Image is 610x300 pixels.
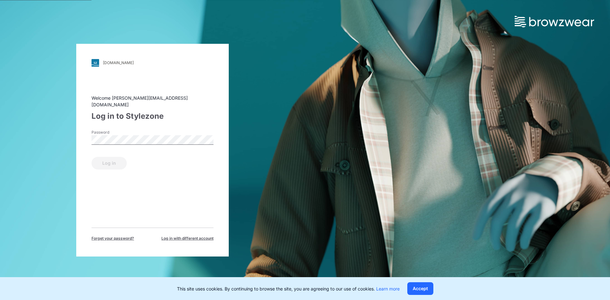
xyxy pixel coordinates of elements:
[103,60,134,65] div: [DOMAIN_NAME]
[161,236,213,241] span: Log in with different account
[177,285,400,292] p: This site uses cookies. By continuing to browse the site, you are agreeing to our use of cookies.
[91,110,213,122] div: Log in to Stylezone
[91,130,136,135] label: Password
[376,286,400,291] a: Learn more
[91,59,213,67] a: [DOMAIN_NAME]
[407,282,433,295] button: Accept
[515,16,594,27] img: browzwear-logo.73288ffb.svg
[91,236,134,241] span: Forget your password?
[91,95,213,108] div: Welcome [PERSON_NAME][EMAIL_ADDRESS][DOMAIN_NAME]
[91,59,99,67] img: svg+xml;base64,PHN2ZyB3aWR0aD0iMjgiIGhlaWdodD0iMjgiIHZpZXdCb3g9IjAgMCAyOCAyOCIgZmlsbD0ibm9uZSIgeG...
